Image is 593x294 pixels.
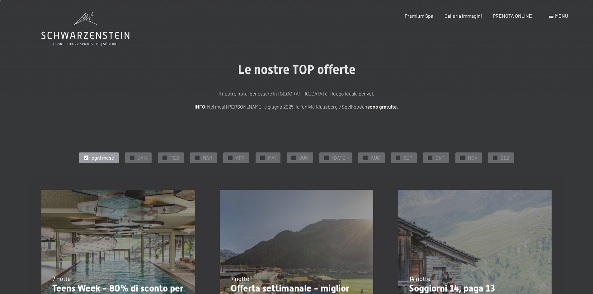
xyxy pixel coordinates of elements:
[52,275,71,282] span: 7 notte
[445,13,482,19] a: Galleria immagini
[196,156,198,160] span: ✓
[435,154,445,161] span: OKT
[493,13,532,19] a: PRENOTA ONLINE
[163,156,166,160] span: ✓
[141,90,452,98] p: Il nostro hotel benessere in [GEOGRAPHIC_DATA] è il luogo ideale per voi.
[299,154,308,161] span: JUN
[229,156,231,160] span: ✓
[371,154,380,161] span: AUG
[468,154,477,161] span: NOV
[131,156,133,160] span: ✓
[403,154,412,161] span: SEP
[364,156,366,160] span: ✓
[397,156,399,160] span: ✓
[429,156,431,160] span: ✓
[405,13,433,19] a: Premium Spa
[367,104,397,110] strong: sono gratuite
[195,104,207,110] strong: INFO:
[261,156,264,160] span: ✓
[292,156,295,160] span: ✓
[92,154,114,161] span: ogni mese
[85,156,87,160] span: ✓
[494,156,496,160] span: ✓
[332,154,347,161] span: [DATE]
[325,156,327,160] span: ✓
[409,275,431,282] span: 14 notte
[238,62,355,77] span: Le nostre TOP offerte
[231,275,249,282] span: 7 notte
[268,154,276,161] span: MAI
[138,154,147,161] span: JAN
[501,154,510,161] span: DEZ
[203,154,212,161] span: MAR
[141,103,452,111] p: Nei mesi [PERSON_NAME] e giugno 2025, le funivie Klausberg e Speikboden .
[170,154,179,161] span: FEB
[409,283,541,294] p: Soggiorni 14, paga 13
[555,13,568,19] span: Menu
[236,154,245,161] span: APR
[461,156,464,160] span: ✓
